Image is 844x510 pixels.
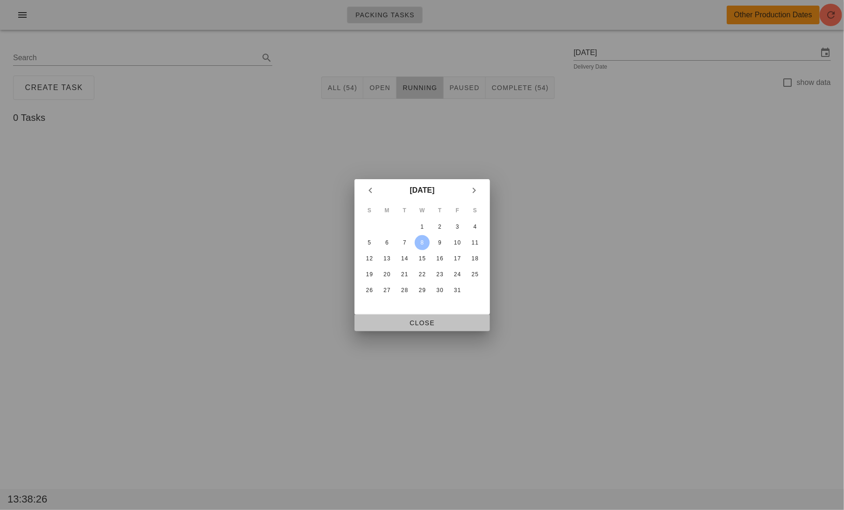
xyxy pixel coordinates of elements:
div: 17 [450,255,465,262]
span: Close [362,319,482,327]
th: S [361,203,378,218]
button: 12 [362,251,376,266]
button: 25 [468,267,482,282]
div: 1 [414,224,429,230]
th: T [431,203,448,218]
button: 30 [432,283,447,298]
button: 29 [414,283,429,298]
button: 11 [468,235,482,250]
button: [DATE] [406,181,438,200]
th: F [449,203,466,218]
button: 21 [397,267,412,282]
button: 10 [450,235,465,250]
button: 15 [414,251,429,266]
th: M [378,203,395,218]
div: 30 [432,287,447,293]
button: 20 [379,267,394,282]
div: 2 [432,224,447,230]
div: 9 [432,239,447,246]
div: 23 [432,271,447,278]
button: 19 [362,267,376,282]
button: Next month [466,182,482,199]
button: 14 [397,251,412,266]
div: 31 [450,287,465,293]
button: 7 [397,235,412,250]
div: 11 [468,239,482,246]
button: 6 [379,235,394,250]
th: W [414,203,431,218]
div: 5 [362,239,376,246]
div: 25 [468,271,482,278]
div: 6 [379,239,394,246]
div: 26 [362,287,376,293]
button: Close [355,314,490,331]
button: 1 [414,219,429,234]
div: 16 [432,255,447,262]
div: 24 [450,271,465,278]
button: 18 [468,251,482,266]
button: 13 [379,251,394,266]
button: 31 [450,283,465,298]
button: Previous month [362,182,379,199]
button: 2 [432,219,447,234]
button: 17 [450,251,465,266]
div: 29 [414,287,429,293]
button: 5 [362,235,376,250]
button: 27 [379,283,394,298]
th: S [467,203,483,218]
div: 19 [362,271,376,278]
div: 13 [379,255,394,262]
button: 3 [450,219,465,234]
div: 8 [414,239,429,246]
button: 9 [432,235,447,250]
div: 10 [450,239,465,246]
div: 7 [397,239,412,246]
div: 3 [450,224,465,230]
button: 8 [414,235,429,250]
button: 4 [468,219,482,234]
th: T [396,203,413,218]
div: 4 [468,224,482,230]
div: 21 [397,271,412,278]
div: 12 [362,255,376,262]
button: 24 [450,267,465,282]
div: 22 [414,271,429,278]
button: 16 [432,251,447,266]
div: 15 [414,255,429,262]
div: 27 [379,287,394,293]
div: 18 [468,255,482,262]
div: 14 [397,255,412,262]
div: 20 [379,271,394,278]
button: 28 [397,283,412,298]
div: 28 [397,287,412,293]
button: 26 [362,283,376,298]
button: 22 [414,267,429,282]
button: 23 [432,267,447,282]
